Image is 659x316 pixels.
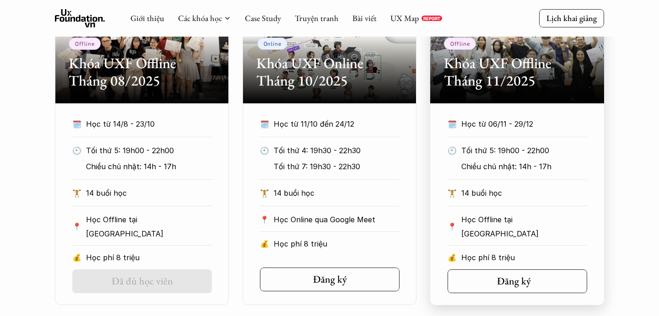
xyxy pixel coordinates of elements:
[75,40,94,47] p: Offline
[69,54,215,90] h2: Khóa UXF Offline Tháng 08/2025
[86,144,212,157] p: Tối thứ 5: 19h00 - 22h00
[448,269,587,293] a: Đăng ký
[448,251,457,264] p: 💰
[260,117,269,131] p: 🗓️
[274,144,400,157] p: Tối thứ 4: 19h30 - 22h30
[444,54,590,90] h2: Khóa UXF Offline Tháng 11/2025
[86,117,195,131] p: Học từ 14/8 - 23/10
[421,16,442,21] a: REPORT
[274,213,400,226] p: Học Online qua Google Meet
[448,144,457,157] p: 🕙
[178,13,222,23] a: Các khóa học
[260,144,269,157] p: 🕙
[264,40,281,47] p: Online
[112,275,173,287] h5: Đã đủ học viên
[295,13,339,23] a: Truyện tranh
[274,160,400,173] p: Tối thứ 7: 19h30 - 22h30
[448,186,457,200] p: 🏋️
[448,222,457,231] p: 📍
[260,268,400,291] a: Đăng ký
[352,13,377,23] a: Bài viết
[72,144,81,157] p: 🕙
[461,251,587,264] p: Học phí 8 triệu
[450,40,470,47] p: Offline
[260,215,269,224] p: 📍
[260,186,269,200] p: 🏋️
[448,117,457,131] p: 🗓️
[313,273,347,285] h5: Đăng ký
[546,13,597,23] p: Lịch khai giảng
[497,275,531,287] h5: Đăng ký
[72,186,81,200] p: 🏋️
[256,54,403,90] h2: Khóa UXF Online Tháng 10/2025
[245,13,281,23] a: Case Study
[72,222,81,231] p: 📍
[461,160,587,173] p: Chiều chủ nhật: 14h - 17h
[130,13,164,23] a: Giới thiệu
[274,186,400,200] p: 14 buổi học
[274,117,383,131] p: Học từ 11/10 đến 24/12
[539,9,604,27] a: Lịch khai giảng
[274,237,400,251] p: Học phí 8 triệu
[86,186,212,200] p: 14 buổi học
[72,117,81,131] p: 🗓️
[461,144,587,157] p: Tối thứ 5: 19h00 - 22h00
[260,237,269,251] p: 💰
[390,13,419,23] a: UX Map
[72,251,81,264] p: 💰
[461,213,587,241] p: Học Offline tại [GEOGRAPHIC_DATA]
[423,16,440,21] p: REPORT
[461,186,587,200] p: 14 buổi học
[461,117,570,131] p: Học từ 06/11 - 29/12
[86,251,212,264] p: Học phí 8 triệu
[86,160,212,173] p: Chiều chủ nhật: 14h - 17h
[86,213,212,241] p: Học Offline tại [GEOGRAPHIC_DATA]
